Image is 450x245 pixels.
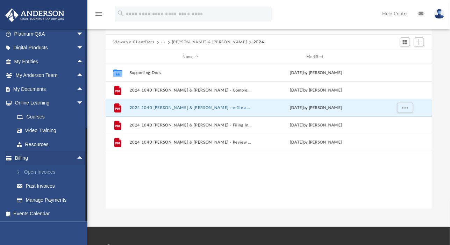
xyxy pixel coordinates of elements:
[172,39,247,45] button: [PERSON_NAME] & [PERSON_NAME]
[109,54,126,60] div: id
[77,55,91,69] span: arrow_drop_up
[414,37,424,47] button: Add
[255,139,377,146] div: [DATE] by [PERSON_NAME]
[113,39,155,45] button: Viewable-ClientDocs
[255,105,377,111] div: [DATE] by [PERSON_NAME]
[161,39,165,45] button: ···
[117,9,124,17] i: search
[5,55,94,69] a: My Entitiesarrow_drop_up
[255,70,377,76] div: [DATE] by [PERSON_NAME]
[94,13,103,18] a: menu
[380,54,429,60] div: id
[3,8,66,22] img: Anderson Advisors Platinum Portal
[129,123,252,128] button: 2024 1040 [PERSON_NAME] & [PERSON_NAME] - Filing Instructions.pdf
[129,106,252,110] button: 2024 1040 [PERSON_NAME] & [PERSON_NAME] - e-file authorization - please sign.pdf
[129,88,252,93] button: 2024 1040 [PERSON_NAME] & [PERSON_NAME] - Completed Copy.pdf
[400,37,410,47] button: Switch to Grid View
[77,82,91,96] span: arrow_drop_up
[5,82,91,96] a: My Documentsarrow_drop_up
[77,27,91,41] span: arrow_drop_down
[5,96,91,110] a: Online Learningarrow_drop_down
[255,54,377,60] div: Modified
[21,168,24,177] span: $
[10,110,91,124] a: Courses
[77,151,91,166] span: arrow_drop_up
[77,69,91,83] span: arrow_drop_up
[129,71,252,75] button: Supporting Docs
[5,69,91,82] a: My Anderson Teamarrow_drop_up
[10,137,91,151] a: Resources
[5,207,94,221] a: Events Calendar
[77,41,91,55] span: arrow_drop_down
[5,41,94,55] a: Digital Productsarrow_drop_down
[5,151,94,165] a: Billingarrow_drop_up
[253,39,264,45] button: 2024
[255,122,377,129] div: [DATE] by [PERSON_NAME]
[397,103,413,113] button: More options
[77,96,91,110] span: arrow_drop_down
[129,140,252,145] button: 2024 1040 [PERSON_NAME] & [PERSON_NAME] - Review Copy.pdf
[255,87,377,94] div: [DATE] by [PERSON_NAME]
[129,54,251,60] div: Name
[10,165,94,179] a: $Open Invoices
[94,10,103,18] i: menu
[10,179,94,193] a: Past Invoices
[5,27,94,41] a: Platinum Q&Aarrow_drop_down
[10,193,94,207] a: Manage Payments
[106,64,432,209] div: grid
[434,9,445,19] img: User Pic
[10,124,87,138] a: Video Training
